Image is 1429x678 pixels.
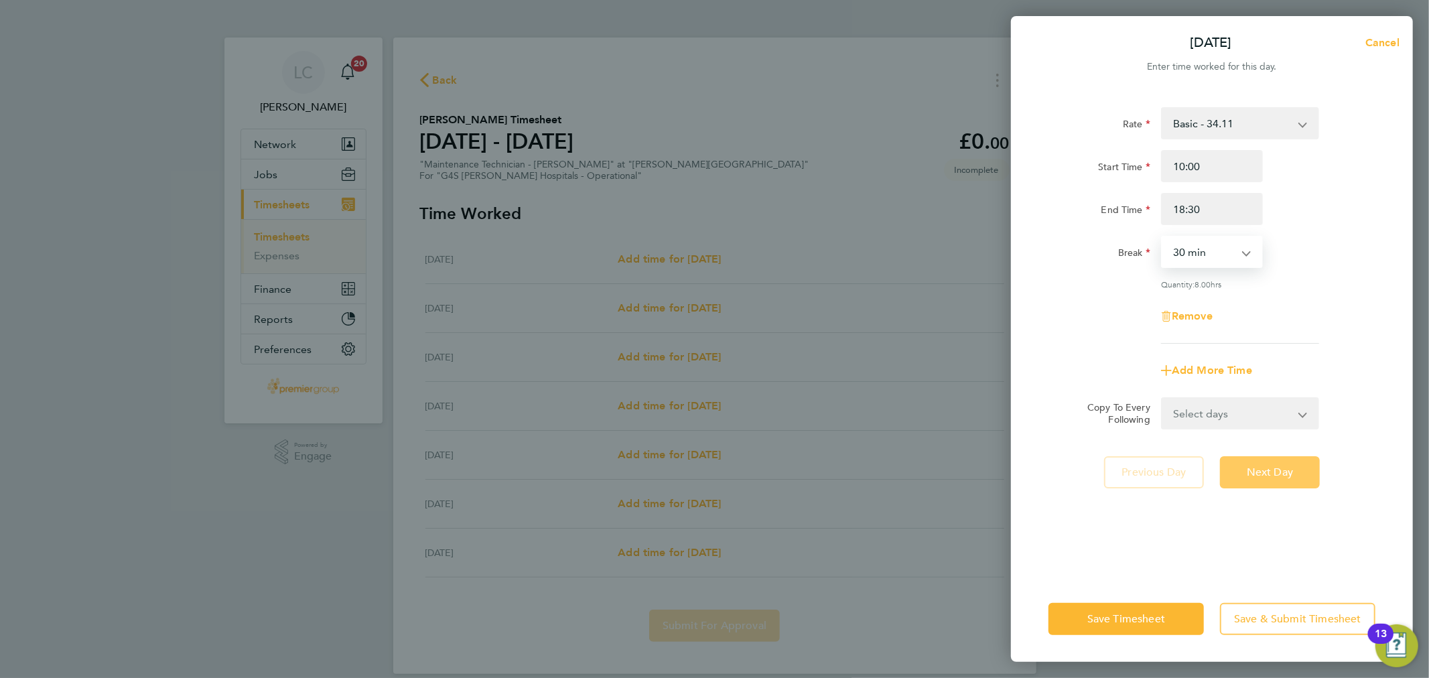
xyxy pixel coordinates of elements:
button: Add More Time [1161,365,1252,376]
div: Enter time worked for this day. [1011,59,1413,75]
span: Save Timesheet [1087,612,1165,626]
label: Copy To Every Following [1077,401,1150,425]
div: Quantity: hrs [1161,279,1319,289]
span: 8.00 [1195,279,1211,289]
span: Add More Time [1172,364,1252,377]
input: E.g. 08:00 [1161,150,1263,182]
span: Cancel [1361,36,1400,49]
span: Remove [1172,310,1213,322]
button: Remove [1161,311,1213,322]
label: Start Time [1098,161,1150,177]
button: Open Resource Center, 13 new notifications [1375,624,1418,667]
button: Save & Submit Timesheet [1220,603,1375,635]
button: Save Timesheet [1048,603,1204,635]
span: Save & Submit Timesheet [1234,612,1361,626]
label: End Time [1101,204,1150,220]
input: E.g. 18:00 [1161,193,1263,225]
button: Next Day [1220,456,1320,488]
span: Next Day [1247,466,1293,479]
label: Rate [1123,118,1150,134]
button: Cancel [1344,29,1413,56]
div: 13 [1375,634,1387,651]
p: [DATE] [1190,33,1232,52]
label: Break [1118,247,1150,263]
